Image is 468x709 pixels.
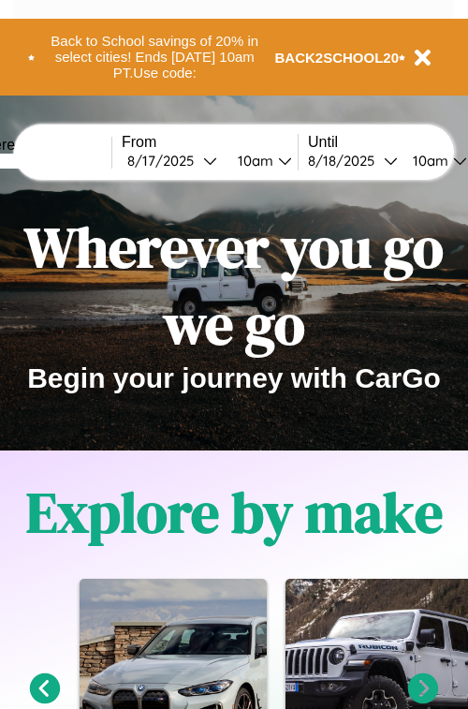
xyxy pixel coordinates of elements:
div: 10am [403,152,453,170]
label: From [122,134,298,151]
div: 10am [228,152,278,170]
div: 8 / 18 / 2025 [308,152,384,170]
b: BACK2SCHOOL20 [275,50,400,66]
h1: Explore by make [26,474,443,551]
button: 10am [223,151,298,170]
button: Back to School savings of 20% in select cities! Ends [DATE] 10am PT.Use code: [35,28,275,86]
div: 8 / 17 / 2025 [127,152,203,170]
button: 8/17/2025 [122,151,223,170]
